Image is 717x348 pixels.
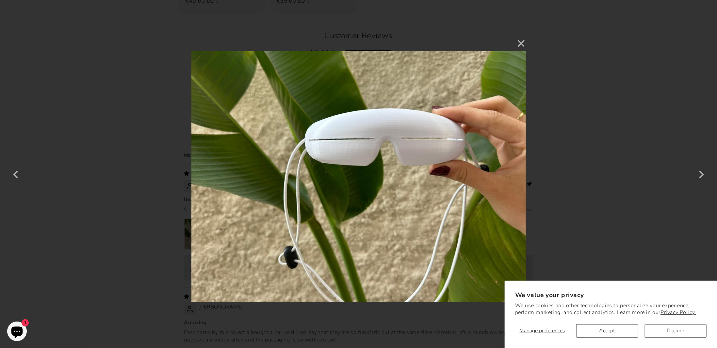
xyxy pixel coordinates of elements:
[5,322,29,343] inbox-online-store-chat: Shopify online store chat
[515,291,707,299] h2: We value your privacy
[510,36,526,51] button: ×
[515,302,707,316] p: We use cookies and other technologies to personalize your experience, perform marketing, and coll...
[515,324,570,338] button: Manage preferences
[660,309,696,316] a: Privacy Policy.
[191,36,526,312] img: User picture
[576,324,638,338] button: Accept
[645,324,707,338] button: Decline
[693,166,709,182] button: Next (Right arrow key)
[8,166,24,182] button: Previous (Left arrow key)
[520,327,565,334] span: Manage preferences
